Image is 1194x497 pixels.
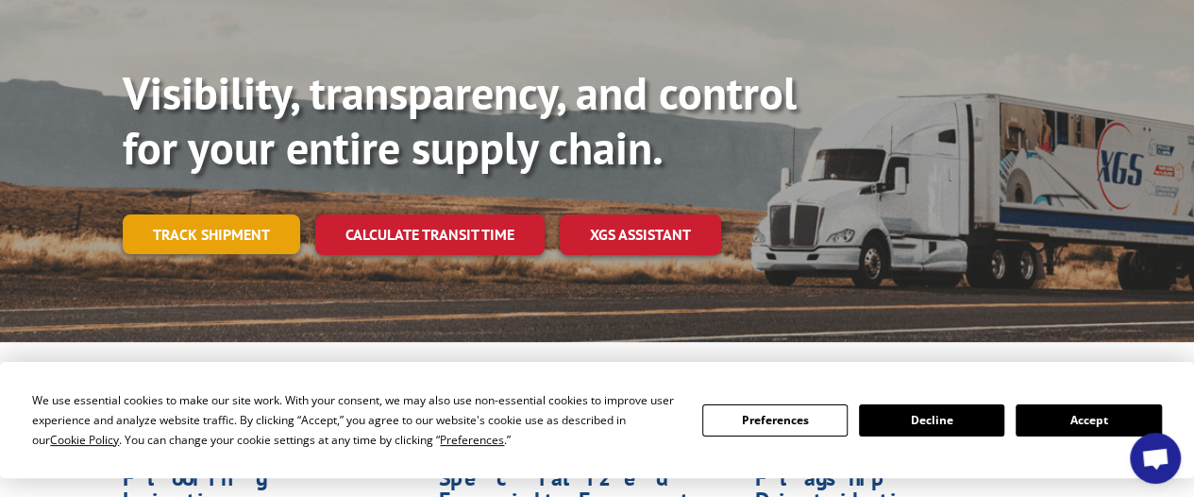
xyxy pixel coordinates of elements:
[702,404,848,437] button: Preferences
[1016,404,1161,437] button: Accept
[123,63,797,177] b: Visibility, transparency, and control for your entire supply chain.
[315,214,545,255] a: Calculate transit time
[560,214,721,255] a: XGS ASSISTANT
[859,404,1004,437] button: Decline
[440,432,504,448] span: Preferences
[123,214,300,254] a: Track shipment
[50,432,119,448] span: Cookie Policy
[32,390,679,450] div: We use essential cookies to make our site work. With your consent, we may also use non-essential ...
[1130,433,1181,484] div: Open chat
